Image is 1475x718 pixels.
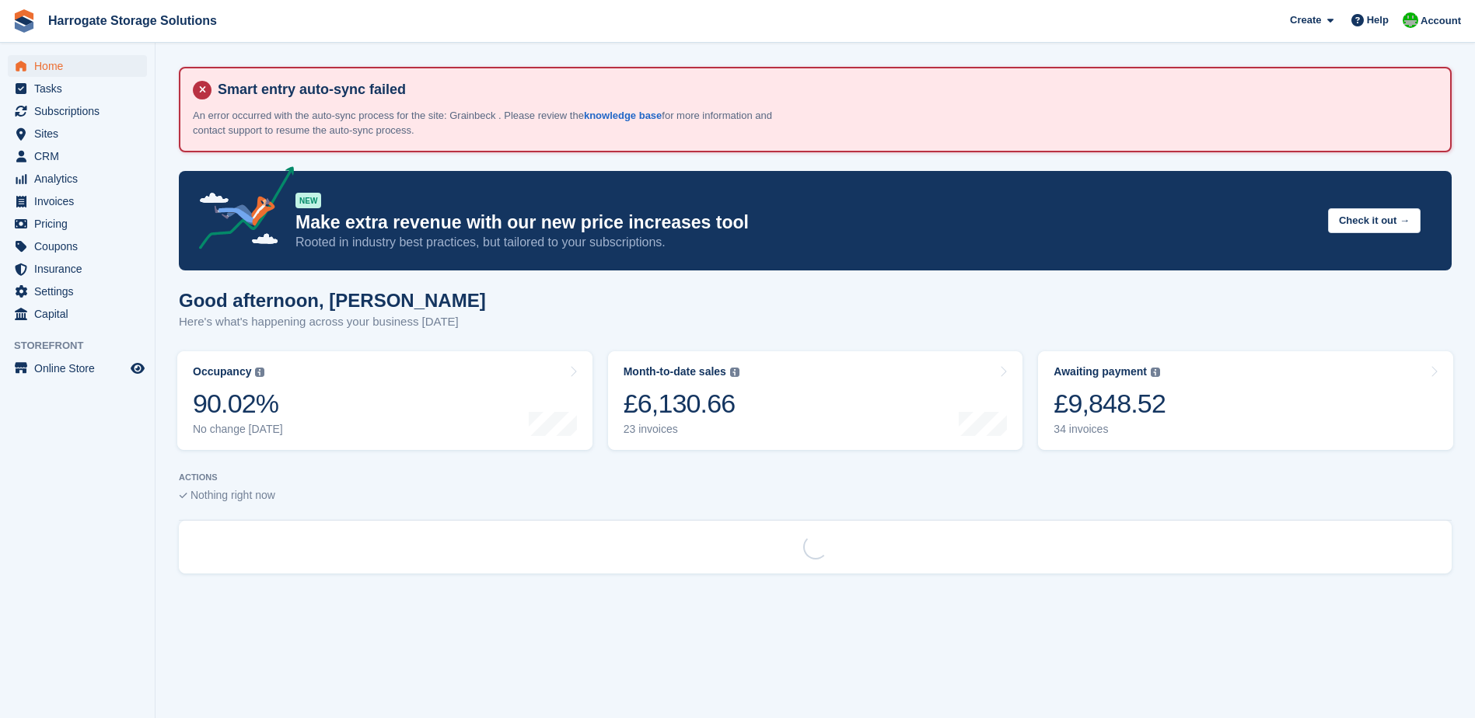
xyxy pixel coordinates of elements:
[8,357,147,379] a: menu
[8,55,147,77] a: menu
[34,357,128,379] span: Online Store
[1403,12,1418,28] img: Lee and Michelle Depledge
[255,368,264,377] img: icon-info-grey-7440780725fd019a000dd9b08b2336e03edf1995a4989e88bcd33f0948082b44.svg
[193,423,283,436] div: No change [DATE]
[624,388,739,420] div: £6,130.66
[179,290,486,311] h1: Good afternoon, [PERSON_NAME]
[8,123,147,145] a: menu
[177,351,592,450] a: Occupancy 90.02% No change [DATE]
[128,359,147,378] a: Preview store
[34,100,128,122] span: Subscriptions
[1367,12,1389,28] span: Help
[1054,423,1166,436] div: 34 invoices
[295,234,1316,251] p: Rooted in industry best practices, but tailored to your subscriptions.
[8,281,147,302] a: menu
[608,351,1023,450] a: Month-to-date sales £6,130.66 23 invoices
[211,81,1438,99] h4: Smart entry auto-sync failed
[34,123,128,145] span: Sites
[1290,12,1321,28] span: Create
[8,190,147,212] a: menu
[584,110,662,121] a: knowledge base
[8,100,147,122] a: menu
[34,78,128,99] span: Tasks
[34,213,128,235] span: Pricing
[624,365,726,378] div: Month-to-date sales
[34,303,128,325] span: Capital
[12,9,36,33] img: stora-icon-8386f47178a22dfd0bd8f6a31ec36ba5ce8667c1dd55bd0f319d3a0aa187defe.svg
[193,365,251,378] div: Occupancy
[179,313,486,331] p: Here's what's happening across your business [DATE]
[730,368,739,377] img: icon-info-grey-7440780725fd019a000dd9b08b2336e03edf1995a4989e88bcd33f0948082b44.svg
[8,235,147,257] a: menu
[42,8,223,33] a: Harrogate Storage Solutions
[34,258,128,280] span: Insurance
[8,303,147,325] a: menu
[193,108,776,138] p: An error occurred with the auto-sync process for the site: Grainbeck . Please review the for more...
[34,235,128,257] span: Coupons
[34,281,128,302] span: Settings
[179,472,1452,483] p: ACTIONS
[190,489,275,501] span: Nothing right now
[8,78,147,99] a: menu
[34,145,128,167] span: CRM
[624,423,739,436] div: 23 invoices
[186,166,295,255] img: price-adjustments-announcement-icon-8257ccfd72463d97f412b2fc003d46551f7dbcb40ab6d574587a9cd5c0d94...
[295,211,1316,234] p: Make extra revenue with our new price increases tool
[8,145,147,167] a: menu
[179,493,187,499] img: blank_slate_check_icon-ba018cac091ee9be17c0a81a6c232d5eb81de652e7a59be601be346b1b6ddf79.svg
[1151,368,1160,377] img: icon-info-grey-7440780725fd019a000dd9b08b2336e03edf1995a4989e88bcd33f0948082b44.svg
[8,213,147,235] a: menu
[1054,388,1166,420] div: £9,848.52
[34,55,128,77] span: Home
[1054,365,1147,378] div: Awaiting payment
[1038,351,1453,450] a: Awaiting payment £9,848.52 34 invoices
[295,193,321,208] div: NEW
[14,338,155,354] span: Storefront
[34,168,128,190] span: Analytics
[34,190,128,212] span: Invoices
[1421,13,1461,29] span: Account
[1328,208,1421,234] button: Check it out →
[8,168,147,190] a: menu
[8,258,147,280] a: menu
[193,388,283,420] div: 90.02%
